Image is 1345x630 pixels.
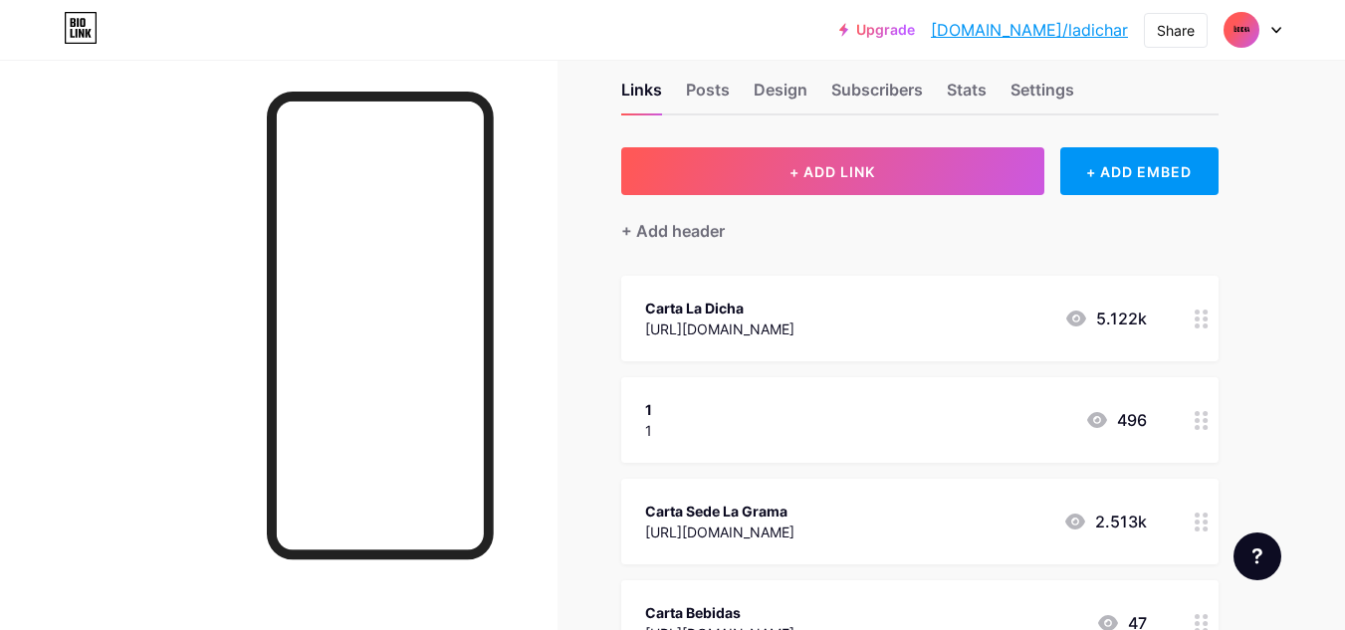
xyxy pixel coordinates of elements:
[1157,20,1195,41] div: Share
[645,420,652,441] div: 1
[645,399,652,420] div: 1
[931,18,1128,42] a: [DOMAIN_NAME]/ladichar
[839,22,915,38] a: Upgrade
[645,298,794,318] div: Carta La Dicha
[645,501,794,522] div: Carta Sede La Grama
[1060,147,1219,195] div: + ADD EMBED
[645,318,794,339] div: [URL][DOMAIN_NAME]
[789,163,875,180] span: + ADD LINK
[754,78,807,113] div: Design
[1085,408,1147,432] div: 496
[621,219,725,243] div: + Add header
[831,78,923,113] div: Subscribers
[1063,510,1147,533] div: 2.513k
[621,78,662,113] div: Links
[947,78,987,113] div: Stats
[686,78,730,113] div: Posts
[1010,78,1074,113] div: Settings
[1064,307,1147,330] div: 5.122k
[621,147,1044,195] button: + ADD LINK
[645,602,794,623] div: Carta Bebidas
[645,522,794,542] div: [URL][DOMAIN_NAME]
[1223,11,1260,49] img: La Dicha Restaurante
